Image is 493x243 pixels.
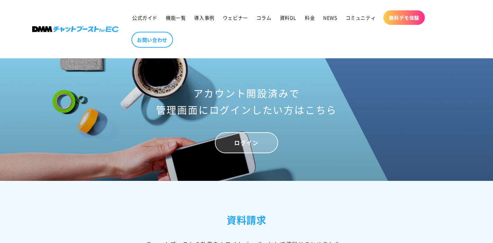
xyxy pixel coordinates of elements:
[256,14,272,21] span: コラム
[219,10,252,25] a: ウェビナー
[276,10,301,25] a: 資料DL
[194,14,214,21] span: 導入事例
[252,10,276,25] a: コラム
[131,32,173,48] a: お問い合わせ
[223,14,248,21] span: ウェビナー
[305,14,315,21] span: 料金
[389,14,419,21] span: 無料デモ体験
[301,10,319,25] a: 料金
[128,10,162,25] a: 公式ガイド
[137,37,167,43] span: お問い合わせ
[215,132,278,153] a: ログイン
[166,14,186,21] span: 機能一覧
[112,85,382,118] h2: アカウント開設済みで 管理画面にログインしたい方はこちら
[323,14,337,21] span: NEWS
[32,212,461,229] h2: 資料請求
[32,26,119,32] img: 株式会社DMM Boost
[162,10,190,25] a: 機能一覧
[280,14,296,21] span: 資料DL
[341,10,380,25] a: コミュニティ
[383,10,425,25] a: 無料デモ体験
[319,10,341,25] a: NEWS
[132,14,157,21] span: 公式ガイド
[190,10,218,25] a: 導入事例
[346,14,376,21] span: コミュニティ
